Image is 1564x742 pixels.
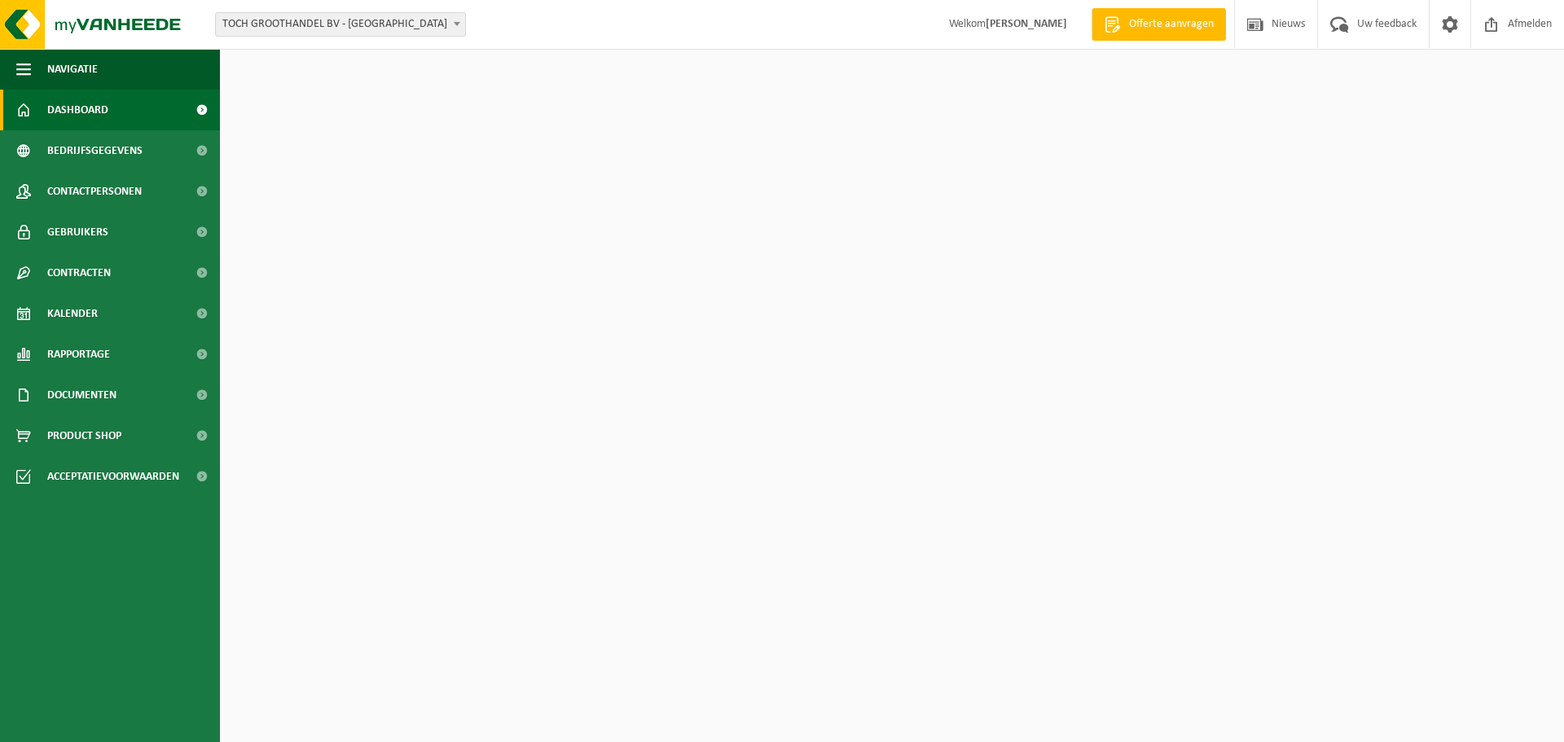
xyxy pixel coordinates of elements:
strong: [PERSON_NAME] [986,18,1067,30]
a: Offerte aanvragen [1092,8,1226,41]
span: TOCH GROOTHANDEL BV - SINT-AMANDSBERG [216,13,465,36]
span: Offerte aanvragen [1125,16,1218,33]
span: Documenten [47,375,116,415]
span: Dashboard [47,90,108,130]
span: Acceptatievoorwaarden [47,456,179,497]
span: Gebruikers [47,212,108,252]
span: Contactpersonen [47,171,142,212]
span: Bedrijfsgegevens [47,130,143,171]
span: TOCH GROOTHANDEL BV - SINT-AMANDSBERG [215,12,466,37]
span: Rapportage [47,334,110,375]
span: Kalender [47,293,98,334]
span: Product Shop [47,415,121,456]
span: Contracten [47,252,111,293]
span: Navigatie [47,49,98,90]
